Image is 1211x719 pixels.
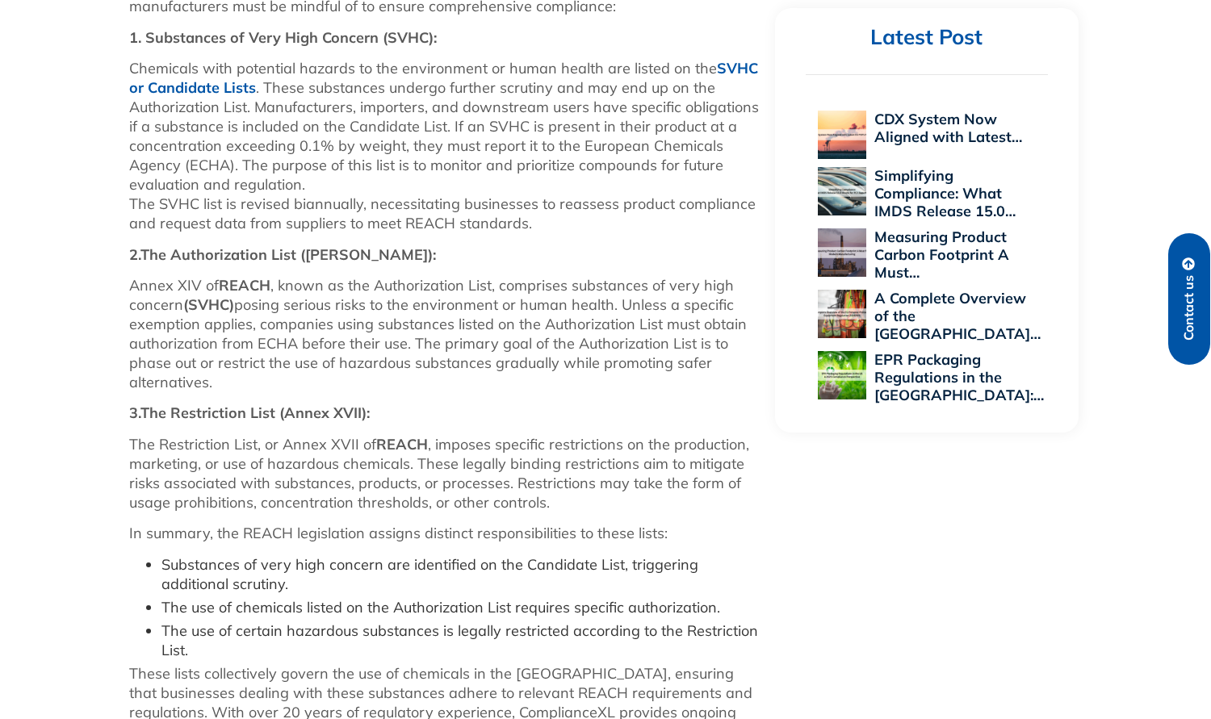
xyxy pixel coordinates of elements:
[818,111,866,159] img: CDX System Now Aligned with Latest EU POPs Rules
[129,524,759,543] p: In summary, the REACH legislation assigns distinct responsibilities to these lists:
[161,555,759,594] li: Substances of very high concern are identified on the Candidate List, triggering additional scrut...
[818,351,866,399] img: EPR Packaging Regulations in the US: A 2025 Compliance Perspective
[874,289,1041,343] a: A Complete Overview of the [GEOGRAPHIC_DATA]…
[806,24,1048,51] h2: Latest Post
[1182,275,1196,341] span: Contact us
[129,245,436,264] strong: 2.The Authorization List ([PERSON_NAME]):
[129,435,759,512] p: The Restriction List, or Annex XVII of , imposes specific restrictions on the production, marketi...
[818,167,866,215] img: Simplifying Compliance: What IMDS Release 15.0 Means for PCF Reporting
[376,435,428,454] strong: REACH
[874,110,1022,146] a: CDX System Now Aligned with Latest…
[129,276,759,392] p: Annex XIV of , known as the Authorization List, comprises substances of very high concern posing ...
[161,598,759,617] li: The use of chemicals listed on the Authorization List requires specific authorization.
[874,228,1009,282] a: Measuring Product Carbon Footprint A Must…
[818,228,866,277] img: Measuring Product Carbon Footprint A Must for Modern Manufacturing
[183,295,234,314] strong: (SVHC)
[1168,233,1210,365] a: Contact us
[874,166,1016,220] a: Simplifying Compliance: What IMDS Release 15.0…
[161,621,759,660] li: The use of certain hazardous substances is legally restricted according to the Restriction List.
[818,290,866,338] img: A Complete Overview of the EU Personal Protective Equipment Regulation 2016/425
[874,350,1044,404] a: EPR Packaging Regulations in the [GEOGRAPHIC_DATA]:…
[219,276,270,295] strong: REACH
[129,28,437,47] strong: 1. Substances of Very High Concern (SVHC):
[129,59,759,233] p: Chemicals with potential hazards to the environment or human health are listed on the . These sub...
[129,403,370,422] strong: 3.The Restriction List (Annex XVII):
[129,59,758,97] a: SVHC or Candidate Lists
